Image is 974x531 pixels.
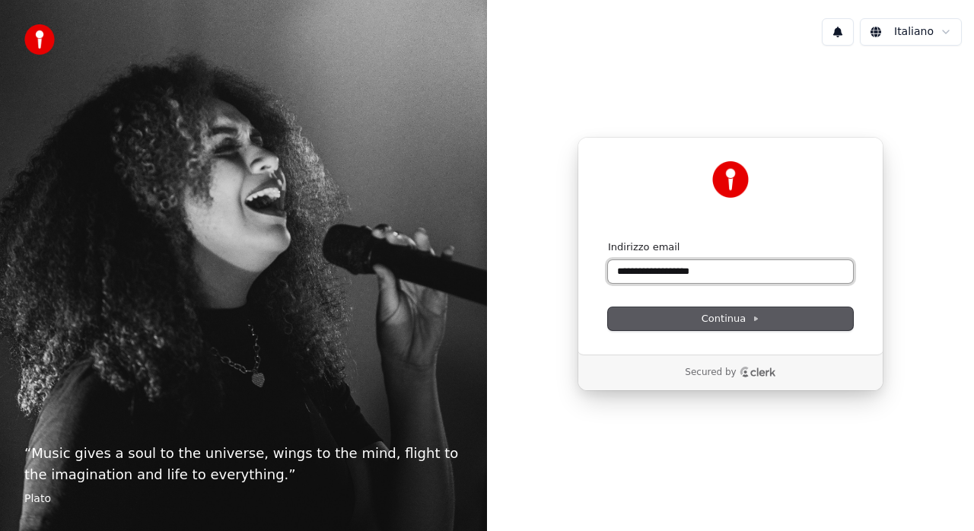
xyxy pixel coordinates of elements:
p: Secured by [685,367,736,379]
label: Indirizzo email [608,240,680,254]
button: Continua [608,307,853,330]
p: “ Music gives a soul to the universe, wings to the mind, flight to the imagination and life to ev... [24,443,463,485]
a: Clerk logo [740,367,776,377]
footer: Plato [24,491,463,507]
img: Youka [712,161,749,198]
img: youka [24,24,55,55]
span: Continua [702,312,759,326]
